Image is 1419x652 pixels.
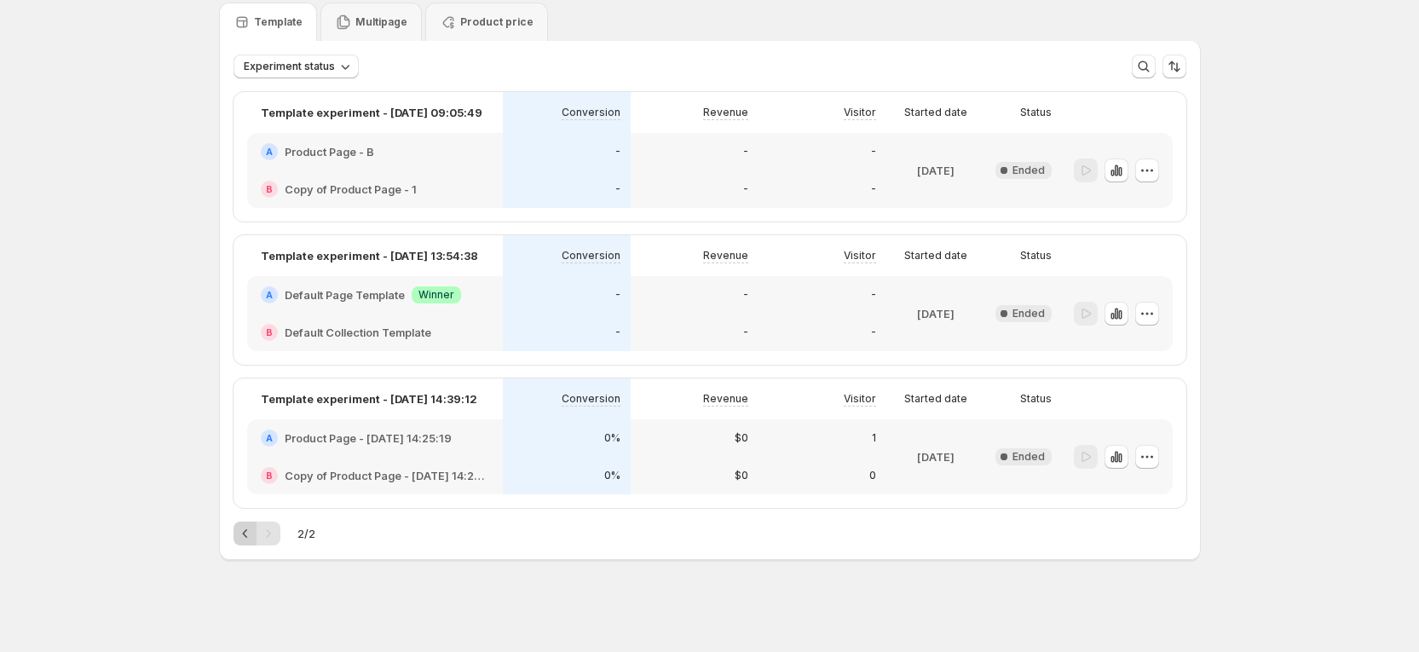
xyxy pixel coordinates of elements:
[743,326,748,339] p: -
[1162,55,1186,78] button: Sort the results
[844,392,876,406] p: Visitor
[743,145,748,159] p: -
[266,290,273,300] h2: A
[234,55,359,78] button: Experiment status
[844,106,876,119] p: Visitor
[1012,164,1045,177] span: Ended
[285,430,452,447] h2: Product Page - [DATE] 14:25:19
[869,469,876,482] p: 0
[615,145,620,159] p: -
[1012,307,1045,320] span: Ended
[615,326,620,339] p: -
[904,106,967,119] p: Started date
[254,15,303,29] p: Template
[266,147,273,157] h2: A
[562,249,620,263] p: Conversion
[844,249,876,263] p: Visitor
[285,286,405,303] h2: Default Page Template
[1020,106,1052,119] p: Status
[871,182,876,196] p: -
[266,470,273,481] h2: B
[917,305,955,322] p: [DATE]
[871,326,876,339] p: -
[703,392,748,406] p: Revenue
[418,288,454,302] span: Winner
[1012,450,1045,464] span: Ended
[234,522,257,545] button: Previous
[703,249,748,263] p: Revenue
[871,288,876,302] p: -
[917,162,955,179] p: [DATE]
[1020,249,1052,263] p: Status
[285,324,431,341] h2: Default Collection Template
[244,60,335,73] span: Experiment status
[266,184,273,194] h2: B
[604,469,620,482] p: 0%
[735,431,748,445] p: $0
[285,143,374,160] h2: Product Page - B
[266,327,273,338] h2: B
[703,106,748,119] p: Revenue
[355,15,407,29] p: Multipage
[615,288,620,302] p: -
[261,390,477,407] p: Template experiment - [DATE] 14:39:12
[285,181,417,198] h2: Copy of Product Page - 1
[1020,392,1052,406] p: Status
[615,182,620,196] p: -
[261,104,482,121] p: Template experiment - [DATE] 09:05:49
[872,431,876,445] p: 1
[743,182,748,196] p: -
[917,448,955,465] p: [DATE]
[904,249,967,263] p: Started date
[562,392,620,406] p: Conversion
[266,433,273,443] h2: A
[234,522,280,545] nav: Pagination
[871,145,876,159] p: -
[261,247,478,264] p: Template experiment - [DATE] 13:54:38
[904,392,967,406] p: Started date
[297,525,315,542] span: 2 / 2
[460,15,534,29] p: Product price
[604,431,620,445] p: 0%
[562,106,620,119] p: Conversion
[285,467,489,484] h2: Copy of Product Page - [DATE] 14:25:19
[743,288,748,302] p: -
[735,469,748,482] p: $0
